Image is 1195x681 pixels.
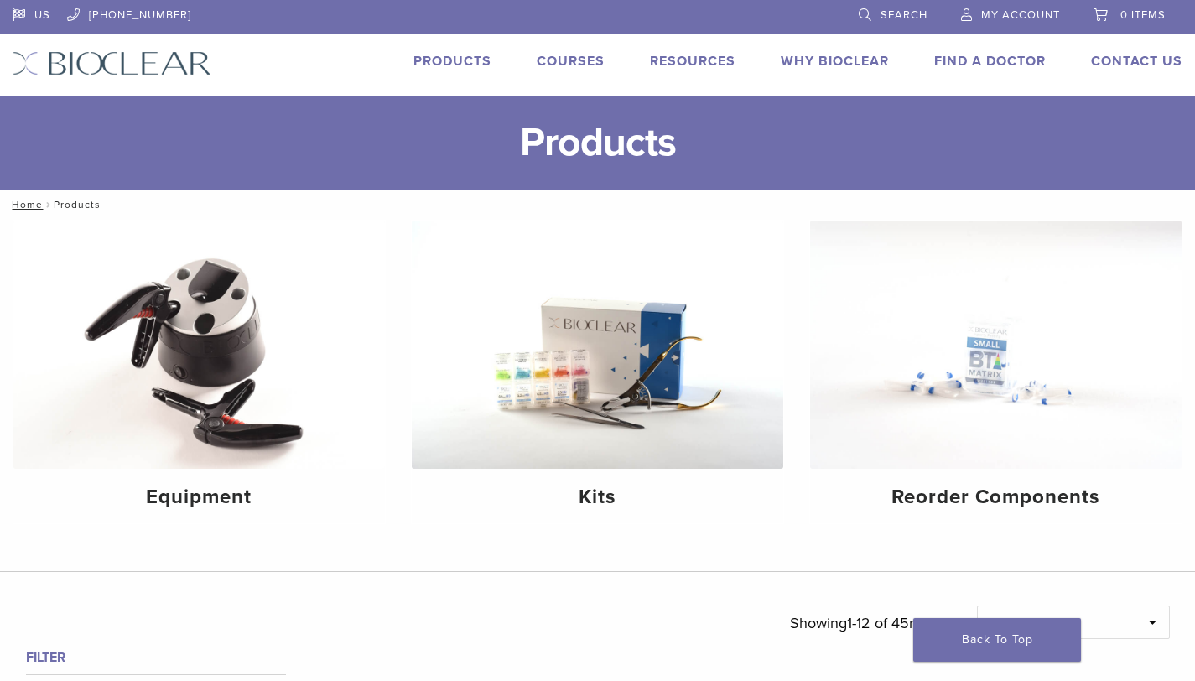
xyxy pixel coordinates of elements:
a: Home [7,199,43,211]
span: 1-12 of 45 [847,614,909,632]
a: Back To Top [913,618,1081,662]
img: Kits [412,221,783,469]
img: Reorder Components [810,221,1182,469]
span: 0 items [1120,8,1166,22]
a: Resources [650,53,735,70]
img: Equipment [13,221,385,469]
span: Search [881,8,927,22]
span: / [43,200,54,209]
a: Kits [412,221,783,523]
a: Courses [537,53,605,70]
p: Showing results [790,606,952,641]
h4: Reorder Components [824,482,1168,512]
a: Contact Us [1091,53,1182,70]
span: My Account [981,8,1060,22]
a: Find A Doctor [934,53,1046,70]
a: Equipment [13,221,385,523]
a: Why Bioclear [781,53,889,70]
img: Bioclear [13,51,211,75]
h4: Filter [26,647,286,668]
a: Reorder Components [810,221,1182,523]
h4: Equipment [27,482,371,512]
a: Products [413,53,491,70]
h4: Kits [425,482,770,512]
